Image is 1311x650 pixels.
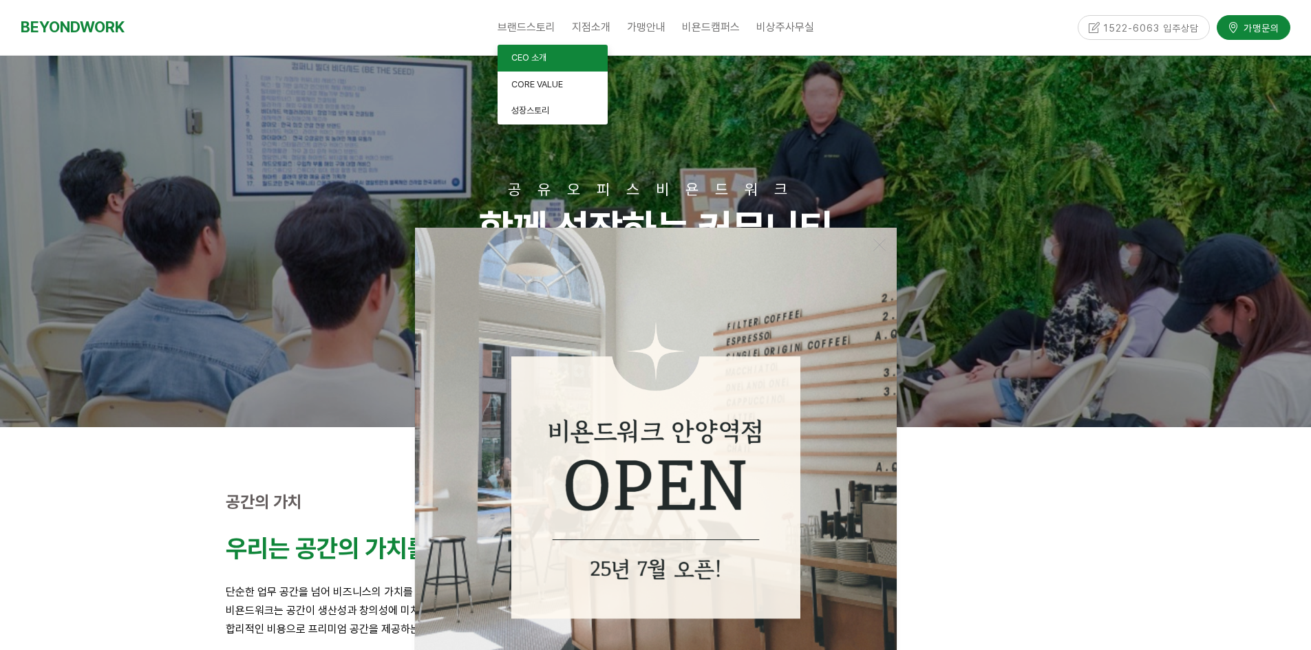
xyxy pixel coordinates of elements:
a: BEYONDWORK [21,14,125,40]
p: 비욘드워크는 공간이 생산성과 창의성에 미치는 영향을 잘 알고 있습니다. [226,601,1086,620]
span: 성장스토리 [511,105,549,116]
span: 비상주사무실 [756,21,814,34]
a: 가맹문의 [1217,15,1290,39]
p: 합리적인 비용으로 프리미엄 공간을 제공하는 것이 비욘드워크의 철학입니다. [226,620,1086,638]
a: CEO 소개 [498,45,608,72]
a: CORE VALUE [498,72,608,98]
span: CORE VALUE [511,79,563,89]
p: 단순한 업무 공간을 넘어 비즈니스의 가치를 높이는 영감의 공간을 만듭니다. [226,583,1086,601]
a: 브랜드스토리 [489,10,564,45]
a: 지점소개 [564,10,619,45]
span: CEO 소개 [511,52,546,63]
span: 가맹안내 [627,21,665,34]
a: 비욘드캠퍼스 [674,10,748,45]
a: 비상주사무실 [748,10,822,45]
span: 비욘드캠퍼스 [682,21,740,34]
span: 브랜드스토리 [498,21,555,34]
span: 지점소개 [572,21,610,34]
a: 가맹안내 [619,10,674,45]
span: 가맹문의 [1239,21,1279,34]
strong: 우리는 공간의 가치를 높입니다. [226,534,526,563]
a: 성장스토리 [498,98,608,124]
strong: 공간의 가치 [226,492,302,512]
